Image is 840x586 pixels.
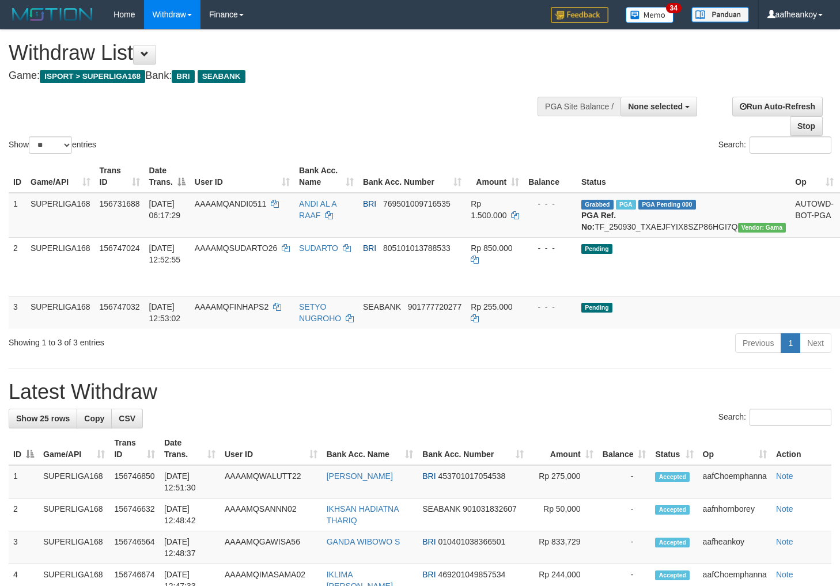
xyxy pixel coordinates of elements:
[109,499,159,531] td: 156746632
[26,193,95,238] td: SUPERLIGA168
[95,160,145,193] th: Trans ID: activate to sort column ascending
[581,303,612,313] span: Pending
[655,505,690,515] span: Accepted
[581,200,614,210] span: Grabbed
[9,160,26,193] th: ID
[626,7,674,23] img: Button%20Memo.svg
[790,116,823,136] a: Stop
[9,409,77,428] a: Show 25 rows
[463,504,516,513] span: Copy 901031832607 to clipboard
[650,432,698,465] th: Status: activate to sort column ascending
[100,199,140,208] span: 156731688
[195,243,277,253] span: AAAAMQSUDARTO26
[9,332,342,348] div: Showing 1 to 3 of 3 entries
[528,432,598,465] th: Amount: activate to sort column ascending
[39,531,109,564] td: SUPERLIGA168
[160,499,220,531] td: [DATE] 12:48:42
[776,537,793,546] a: Note
[471,302,512,311] span: Rp 255.000
[776,570,793,579] a: Note
[528,499,598,531] td: Rp 50,000
[26,237,95,296] td: SUPERLIGA168
[358,160,466,193] th: Bank Acc. Number: activate to sort column ascending
[598,432,651,465] th: Balance: activate to sort column ascending
[160,432,220,465] th: Date Trans.: activate to sort column ascending
[790,160,838,193] th: Op: activate to sort column ascending
[638,200,696,210] span: PGA Pending
[26,296,95,329] td: SUPERLIGA168
[77,409,112,428] a: Copy
[26,160,95,193] th: Game/API: activate to sort column ascending
[732,97,823,116] a: Run Auto-Refresh
[466,160,524,193] th: Amount: activate to sort column ascending
[327,504,399,525] a: IKHSAN HADIATNA THARIQ
[616,200,636,210] span: Marked by aafromsomean
[100,302,140,311] span: 156747032
[299,199,336,220] a: ANDI AL A RAAF
[538,97,620,116] div: PGA Site Balance /
[750,136,831,154] input: Search:
[299,302,341,323] a: SETYO NUGROHO
[718,136,831,154] label: Search:
[16,414,70,423] span: Show 25 rows
[363,302,401,311] span: SEABANK
[776,471,793,481] a: Note
[109,432,159,465] th: Trans ID: activate to sort column ascending
[471,199,506,220] span: Rp 1.500.000
[9,136,96,154] label: Show entries
[39,432,109,465] th: Game/API: activate to sort column ascending
[9,499,39,531] td: 2
[718,409,831,426] label: Search:
[471,243,512,253] span: Rp 850.000
[735,333,781,353] a: Previous
[109,465,159,499] td: 156746850
[100,243,140,253] span: 156747024
[655,570,690,580] span: Accepted
[551,7,608,23] img: Feedback.jpg
[598,499,651,531] td: -
[698,465,771,499] td: aafChoemphanna
[666,3,682,13] span: 34
[698,499,771,531] td: aafnhornborey
[418,432,528,465] th: Bank Acc. Number: activate to sort column ascending
[220,432,322,465] th: User ID: activate to sort column ascending
[438,570,506,579] span: Copy 469201049857534 to clipboard
[698,432,771,465] th: Op: activate to sort column ascending
[528,242,572,254] div: - - -
[581,211,616,231] b: PGA Ref. No:
[9,432,39,465] th: ID: activate to sort column descending
[776,504,793,513] a: Note
[195,302,268,311] span: AAAAMQFINHAPS2
[9,6,96,23] img: MOTION_logo.png
[655,472,690,482] span: Accepted
[363,199,376,208] span: BRI
[577,193,790,238] td: TF_250930_TXAEJFYIX8SZP86HGI7Q
[581,244,612,254] span: Pending
[149,302,181,323] span: [DATE] 12:53:02
[9,237,26,296] td: 2
[528,198,572,210] div: - - -
[160,465,220,499] td: [DATE] 12:51:30
[771,432,831,465] th: Action
[40,70,145,83] span: ISPORT > SUPERLIGA168
[408,302,461,311] span: Copy 901777720277 to clipboard
[528,531,598,564] td: Rp 833,729
[383,243,451,253] span: Copy 805101013788533 to clipboard
[220,499,322,531] td: AAAAMQSANNN02
[9,465,39,499] td: 1
[691,7,749,22] img: panduan.png
[422,537,436,546] span: BRI
[198,70,245,83] span: SEABANK
[438,537,506,546] span: Copy 010401038366501 to clipboard
[145,160,190,193] th: Date Trans.: activate to sort column descending
[294,160,358,193] th: Bank Acc. Name: activate to sort column ascending
[172,70,194,83] span: BRI
[39,499,109,531] td: SUPERLIGA168
[149,199,181,220] span: [DATE] 06:17:29
[598,531,651,564] td: -
[84,414,104,423] span: Copy
[620,97,697,116] button: None selected
[655,538,690,547] span: Accepted
[9,193,26,238] td: 1
[422,504,460,513] span: SEABANK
